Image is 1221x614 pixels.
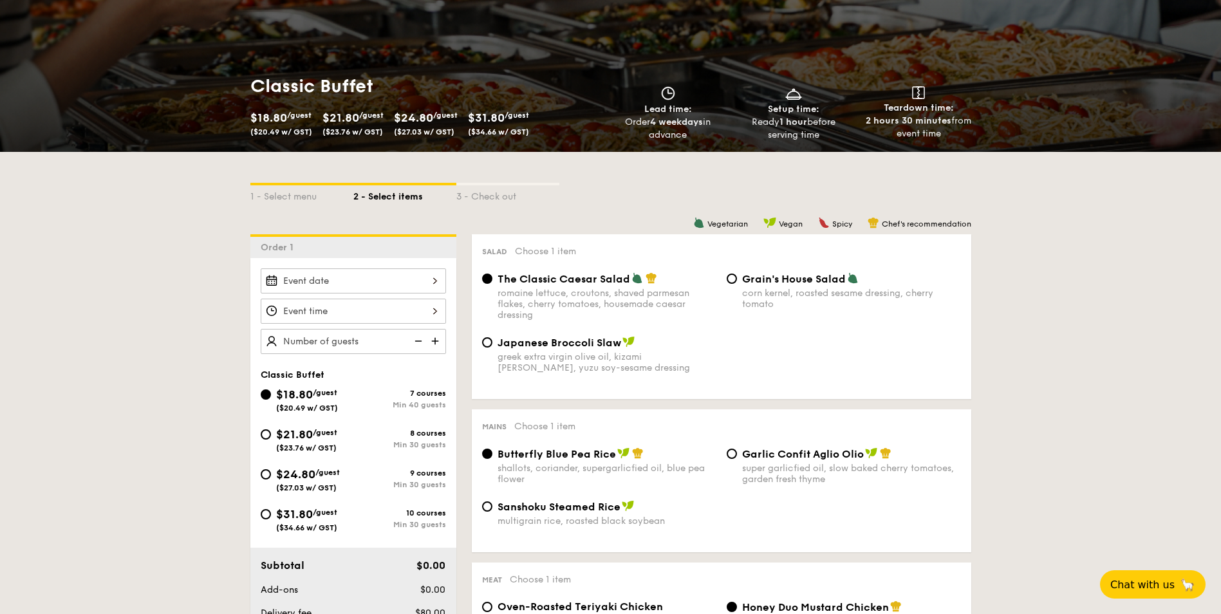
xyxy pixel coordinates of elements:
[250,185,353,203] div: 1 - Select menu
[276,443,337,452] span: ($23.76 w/ GST)
[353,480,446,489] div: Min 30 guests
[742,273,846,285] span: Grain's House Salad
[742,601,889,613] span: Honey Duo Mustard Chicken
[622,336,635,348] img: icon-vegan.f8ff3823.svg
[261,509,271,519] input: $31.80/guest($34.66 w/ GST)10 coursesMin 30 guests
[276,507,313,521] span: $31.80
[658,86,678,100] img: icon-clock.2db775ea.svg
[482,247,507,256] span: Salad
[847,272,859,284] img: icon-vegetarian.fe4039eb.svg
[394,111,433,125] span: $24.80
[261,299,446,324] input: Event time
[498,337,621,349] span: Japanese Broccoli Slaw
[650,116,703,127] strong: 4 weekdays
[276,404,338,413] span: ($20.49 w/ GST)
[313,428,337,437] span: /guest
[468,111,505,125] span: $31.80
[498,600,663,613] span: Oven-Roasted Teriyaki Chicken
[276,467,315,481] span: $24.80
[498,288,716,321] div: romaine lettuce, croutons, shaved parmesan flakes, cherry tomatoes, housemade caesar dressing
[611,116,726,142] div: Order in advance
[1100,570,1206,599] button: Chat with us🦙
[1110,579,1175,591] span: Chat with us
[617,447,630,459] img: icon-vegan.f8ff3823.svg
[514,421,575,432] span: Choose 1 item
[276,387,313,402] span: $18.80
[427,329,446,353] img: icon-add.58712e84.svg
[727,602,737,612] input: Honey Duo Mustard Chickenhouse-blend mustard, maple soy baked potato, parsley
[644,104,692,115] span: Lead time:
[261,268,446,293] input: Event date
[482,337,492,348] input: Japanese Broccoli Slawgreek extra virgin olive oil, kizami [PERSON_NAME], yuzu soy-sesame dressing
[250,75,606,98] h1: Classic Buffet
[510,574,571,585] span: Choose 1 item
[861,115,976,140] div: from event time
[322,111,359,125] span: $21.80
[768,104,819,115] span: Setup time:
[505,111,529,120] span: /guest
[468,127,529,136] span: ($34.66 w/ GST)
[818,217,830,228] img: icon-spicy.37a8142b.svg
[727,274,737,284] input: Grain's House Saladcorn kernel, roasted sesame dressing, cherry tomato
[313,508,337,517] span: /guest
[779,116,807,127] strong: 1 hour
[456,185,559,203] div: 3 - Check out
[261,429,271,440] input: $21.80/guest($23.76 w/ GST)8 coursesMin 30 guests
[482,501,492,512] input: Sanshoku Steamed Ricemultigrain rice, roasted black soybean
[498,273,630,285] span: The Classic Caesar Salad
[420,584,445,595] span: $0.00
[779,219,803,228] span: Vegan
[250,111,287,125] span: $18.80
[482,602,492,612] input: Oven-Roasted Teriyaki Chickenhouse-blend teriyaki sauce, baby bok choy, king oyster and shiitake ...
[742,463,961,485] div: super garlicfied oil, slow baked cherry tomatoes, garden fresh thyme
[276,427,313,442] span: $21.80
[880,447,891,459] img: icon-chef-hat.a58ddaea.svg
[261,329,446,354] input: Number of guests
[250,127,312,136] span: ($20.49 w/ GST)
[353,440,446,449] div: Min 30 guests
[353,508,446,517] div: 10 courses
[498,448,616,460] span: Butterfly Blue Pea Rice
[742,288,961,310] div: corn kernel, roasted sesame dressing, cherry tomato
[353,389,446,398] div: 7 courses
[353,185,456,203] div: 2 - Select items
[482,274,492,284] input: The Classic Caesar Saladromaine lettuce, croutons, shaved parmesan flakes, cherry tomatoes, house...
[416,559,445,572] span: $0.00
[707,219,748,228] span: Vegetarian
[832,219,852,228] span: Spicy
[646,272,657,284] img: icon-chef-hat.a58ddaea.svg
[631,272,643,284] img: icon-vegetarian.fe4039eb.svg
[261,389,271,400] input: $18.80/guest($20.49 w/ GST)7 coursesMin 40 guests
[866,115,951,126] strong: 2 hours 30 minutes
[515,246,576,257] span: Choose 1 item
[1180,577,1195,592] span: 🦙
[912,86,925,99] img: icon-teardown.65201eee.svg
[353,469,446,478] div: 9 courses
[868,217,879,228] img: icon-chef-hat.a58ddaea.svg
[632,447,644,459] img: icon-chef-hat.a58ddaea.svg
[482,575,502,584] span: Meat
[315,468,340,477] span: /guest
[498,501,620,513] span: Sanshoku Steamed Rice
[322,127,383,136] span: ($23.76 w/ GST)
[693,217,705,228] img: icon-vegetarian.fe4039eb.svg
[313,388,337,397] span: /guest
[622,500,635,512] img: icon-vegan.f8ff3823.svg
[261,242,299,253] span: Order 1
[884,102,954,113] span: Teardown time:
[784,86,803,100] img: icon-dish.430c3a2e.svg
[498,351,716,373] div: greek extra virgin olive oil, kizami [PERSON_NAME], yuzu soy-sesame dressing
[359,111,384,120] span: /guest
[736,116,851,142] div: Ready before serving time
[742,448,864,460] span: Garlic Confit Aglio Olio
[882,219,971,228] span: Chef's recommendation
[287,111,312,120] span: /guest
[763,217,776,228] img: icon-vegan.f8ff3823.svg
[498,516,716,526] div: multigrain rice, roasted black soybean
[261,369,324,380] span: Classic Buffet
[261,469,271,479] input: $24.80/guest($27.03 w/ GST)9 coursesMin 30 guests
[353,400,446,409] div: Min 40 guests
[261,584,298,595] span: Add-ons
[727,449,737,459] input: Garlic Confit Aglio Oliosuper garlicfied oil, slow baked cherry tomatoes, garden fresh thyme
[890,600,902,612] img: icon-chef-hat.a58ddaea.svg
